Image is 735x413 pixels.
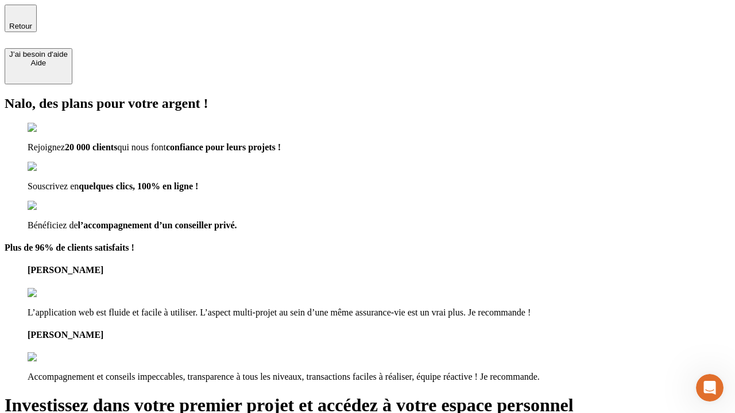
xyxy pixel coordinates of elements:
span: Souscrivez en [28,181,79,191]
img: checkmark [28,162,77,172]
span: Retour [9,22,32,30]
div: Aide [9,59,68,67]
h2: Nalo, des plans pour votre argent ! [5,96,730,111]
span: Rejoignez [28,142,65,152]
h4: Plus de 96% de clients satisfaits ! [5,243,730,253]
iframe: Intercom live chat [696,374,724,402]
img: checkmark [28,123,77,133]
span: confiance pour leurs projets ! [166,142,281,152]
img: checkmark [28,201,77,211]
div: J’ai besoin d'aide [9,50,68,59]
span: quelques clics, 100% en ligne ! [79,181,198,191]
span: 20 000 clients [65,142,118,152]
span: qui nous font [117,142,165,152]
p: Accompagnement et conseils impeccables, transparence à tous les niveaux, transactions faciles à r... [28,372,730,382]
h4: [PERSON_NAME] [28,330,730,340]
span: l’accompagnement d’un conseiller privé. [78,220,237,230]
span: Bénéficiez de [28,220,78,230]
p: L’application web est fluide et facile à utiliser. L’aspect multi-projet au sein d’une même assur... [28,307,730,318]
h4: [PERSON_NAME] [28,265,730,275]
button: Retour [5,5,37,32]
img: reviews stars [28,288,84,298]
button: J’ai besoin d'aideAide [5,48,72,84]
img: reviews stars [28,352,84,363]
